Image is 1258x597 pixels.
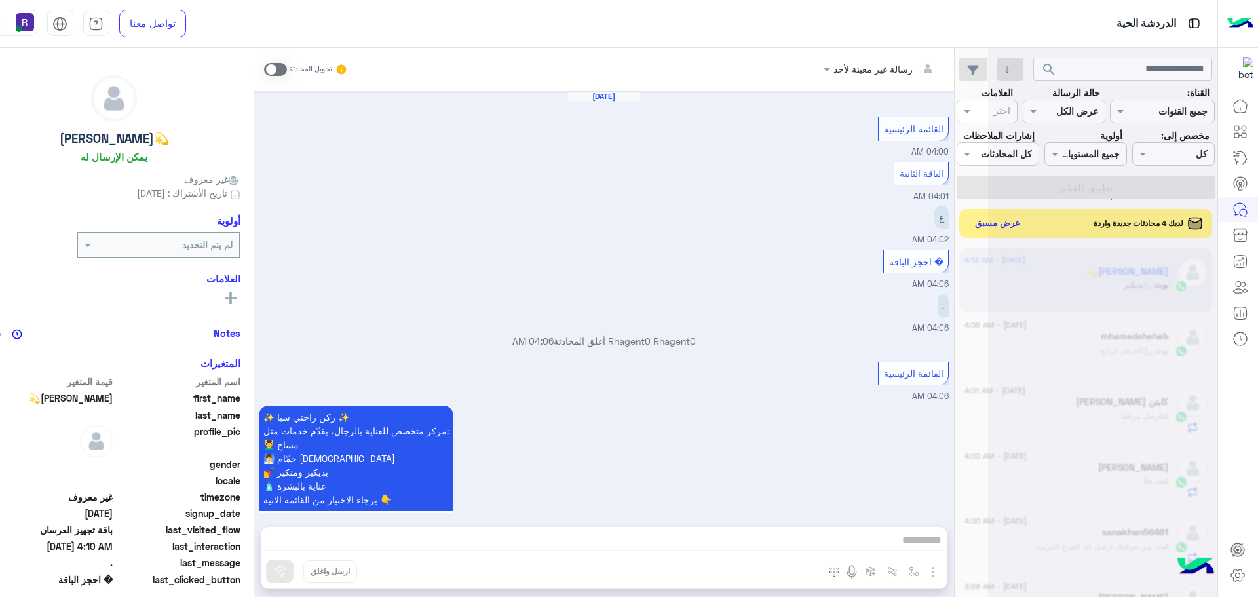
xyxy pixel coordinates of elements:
a: tab [83,10,109,37]
span: last_clicked_button [115,573,240,587]
span: � احجز الباقة [889,256,943,267]
h6: [DATE] [568,92,640,101]
span: 04:00 AM [911,147,949,157]
img: Logo [1227,10,1253,37]
span: غير معروف [184,172,240,186]
p: 15/9/2025, 4:02 AM [934,206,949,229]
h6: المتغيرات [200,357,240,369]
span: 04:01 AM [913,191,949,201]
p: 15/9/2025, 4:06 AM [938,294,949,317]
div: اختر [994,104,1012,121]
span: last_message [115,556,240,569]
h6: يمكن الإرسال له [81,151,147,163]
img: 322853014244696 [1230,57,1253,81]
p: Rhagent0 Rhagent0 أغلق المحادثة [259,334,949,348]
img: userImage [16,13,34,31]
button: تطبيق الفلاتر [957,176,1215,199]
span: 04:02 AM [912,235,949,244]
span: 04:06 AM [912,323,949,333]
label: إشارات الملاحظات [963,128,1035,142]
h6: Notes [214,327,240,339]
img: tab [88,16,104,31]
span: last_name [115,408,240,422]
h5: 💫[PERSON_NAME] [60,131,169,146]
span: الباقة الثانية [900,168,943,179]
span: first_name [115,391,240,405]
img: notes [12,329,22,339]
span: القائمة الرئيسية [884,123,943,134]
button: ارسل واغلق [303,560,357,583]
img: defaultAdmin.png [92,76,136,121]
span: signup_date [115,507,240,520]
div: loading... [1091,187,1114,210]
img: tab [52,16,67,31]
span: profile_pic [115,425,240,455]
button: عرض مسبق [969,214,1025,233]
p: الدردشة الحية [1116,15,1176,33]
span: تاريخ الأشتراك : [DATE] [137,186,227,200]
label: العلامات [982,86,1013,100]
span: 04:06 AM [912,391,949,401]
a: تواصل معنا [119,10,186,37]
h6: أولوية [217,215,240,227]
img: defaultAdmin.png [80,425,113,457]
span: القائمة الرئيسية [884,368,943,379]
span: last_visited_flow [115,523,240,537]
p: 15/9/2025, 4:06 AM [259,406,453,511]
span: locale [115,474,240,488]
img: hulul-logo.png [1173,545,1219,590]
span: gender [115,457,240,471]
img: tab [1186,15,1202,31]
span: اسم المتغير [115,375,240,389]
small: تحويل المحادثة [289,64,332,75]
span: last_interaction [115,539,240,553]
span: timezone [115,490,240,504]
span: 04:06 AM [512,336,554,347]
span: 04:06 AM [912,279,949,289]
